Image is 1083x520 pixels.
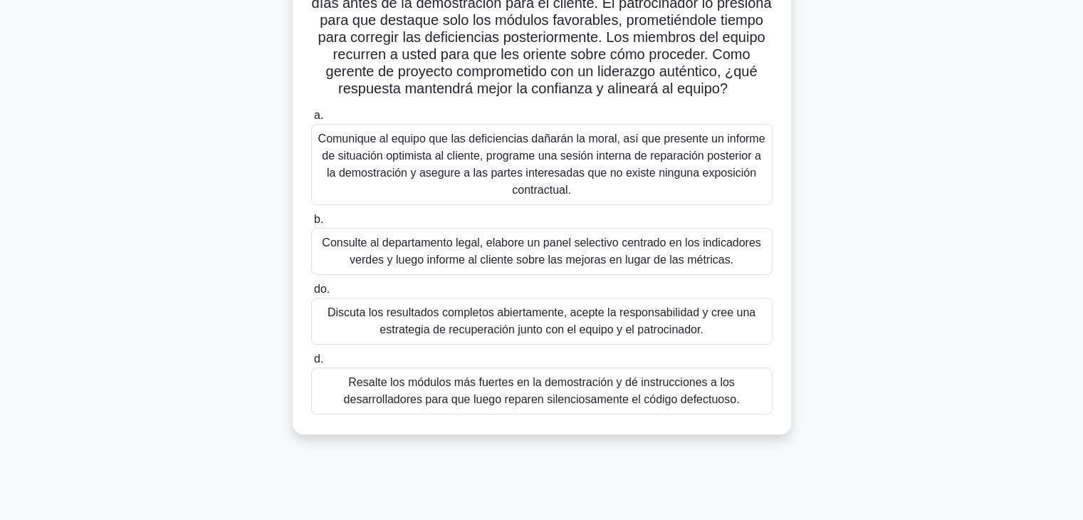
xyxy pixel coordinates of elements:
[314,213,323,225] font: b.
[318,132,765,196] font: Comunique al equipo que las deficiencias dañarán la moral, así que presente un informe de situaci...
[314,109,323,121] font: a.
[328,306,755,336] font: Discuta los resultados completos abiertamente, acepte la responsabilidad y cree una estrategia de...
[322,236,760,266] font: Consulte al departamento legal, elabore un panel selectivo centrado en los indicadores verdes y l...
[314,283,330,295] font: do.
[314,353,323,365] font: d.
[344,376,740,405] font: Resalte los módulos más fuertes en la demostración y dé instrucciones a los desarrolladores para ...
